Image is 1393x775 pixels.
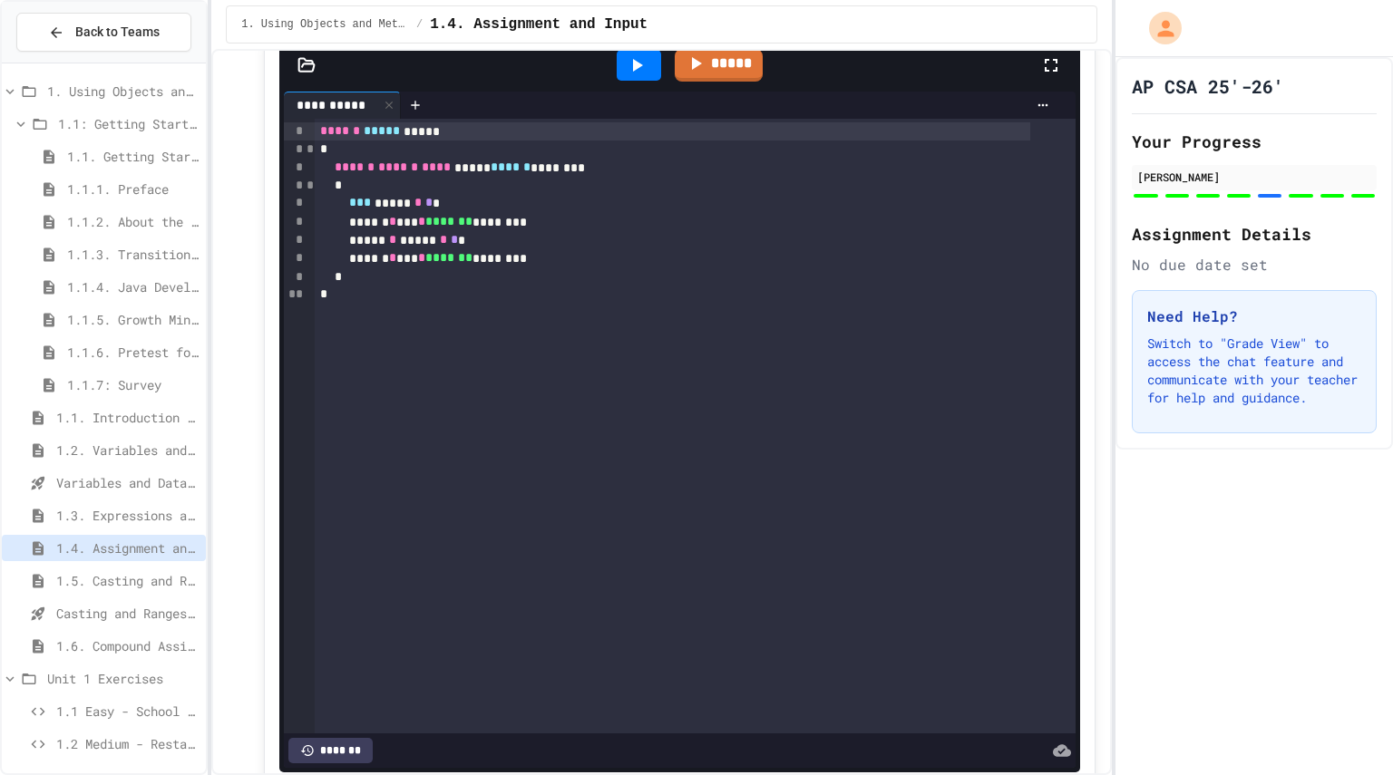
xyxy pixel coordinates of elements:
div: My Account [1130,7,1186,49]
span: 1.1.5. Growth Mindset and Pair Programming [67,310,199,329]
span: 1.3. Expressions and Output [New] [56,506,199,525]
span: 1.1: Getting Started [58,114,199,133]
span: 1.1.2. About the AP CSA Exam [67,212,199,231]
span: 1. Using Objects and Methods [241,17,409,32]
span: Casting and Ranges of variables - Quiz [56,604,199,623]
h2: Your Progress [1132,129,1377,154]
span: Variables and Data Types - Quiz [56,473,199,492]
span: 1.2 Medium - Restaurant Order [56,734,199,753]
span: Unit 1 Exercises [47,669,199,688]
span: 1.1.4. Java Development Environments [67,277,199,296]
h2: Assignment Details [1132,221,1377,247]
span: 1.1.1. Preface [67,179,199,199]
span: 1.1 Easy - School Announcements [56,702,199,721]
span: 1.2. Variables and Data Types [56,441,199,460]
span: 1.4. Assignment and Input [430,14,648,35]
span: / [416,17,423,32]
span: Back to Teams [75,23,160,42]
span: 1.1. Introduction to Algorithms, Programming, and Compilers [56,408,199,427]
span: 1. Using Objects and Methods [47,82,199,101]
span: 1.6. Compound Assignment Operators [56,636,199,655]
span: 1.4. Assignment and Input [56,538,199,557]
div: No due date set [1132,254,1377,276]
span: 1.1.7: Survey [67,375,199,394]
div: [PERSON_NAME] [1137,169,1371,185]
p: Switch to "Grade View" to access the chat feature and communicate with your teacher for help and ... [1147,334,1361,407]
h1: AP CSA 25'-26' [1132,73,1284,99]
h3: Need Help? [1147,305,1361,327]
span: 1.1.3. Transitioning from AP CSP to AP CSA [67,245,199,264]
button: Back to Teams [16,13,191,52]
span: 1.1. Getting Started [67,147,199,166]
span: 1.5. Casting and Ranges of Values [56,571,199,590]
span: 1.1.6. Pretest for the AP CSA Exam [67,343,199,362]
